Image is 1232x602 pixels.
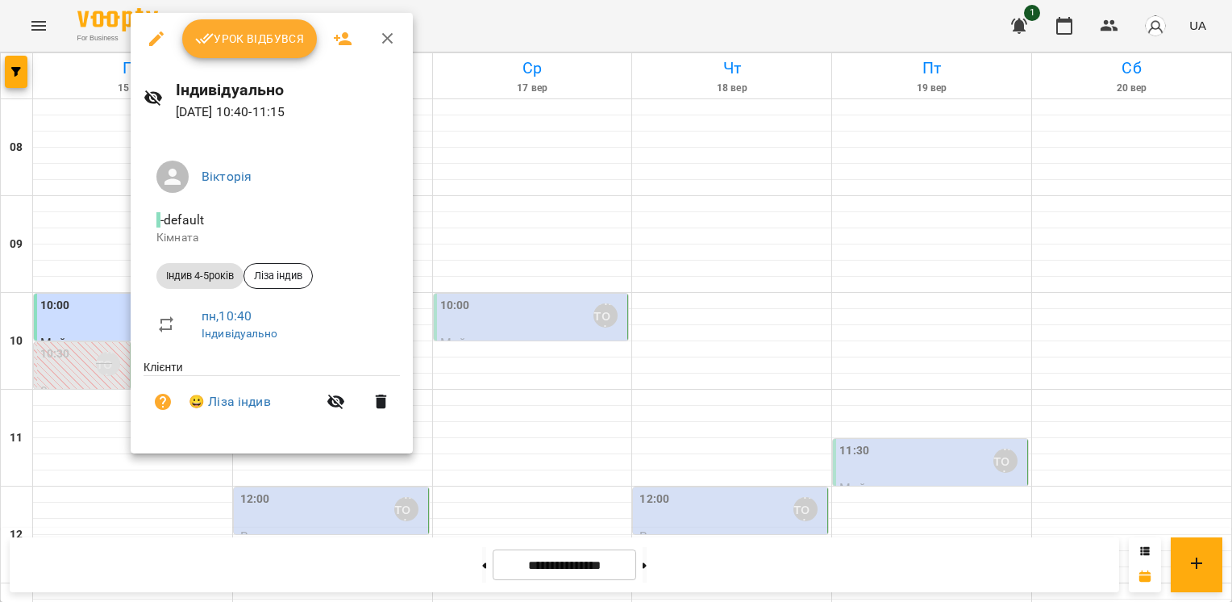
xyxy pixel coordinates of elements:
[202,169,252,184] a: Вікторія
[144,359,400,434] ul: Клієнти
[156,269,243,283] span: Індив 4-5років
[189,392,271,412] a: 😀 Ліза індив
[202,308,252,324] a: пн , 10:40
[156,230,387,246] p: Кімната
[176,102,401,122] p: [DATE] 10:40 - 11:15
[182,19,318,58] button: Урок відбувся
[243,263,313,289] div: Ліза індив
[202,327,277,340] a: Індивідуально
[195,29,305,48] span: Урок відбувся
[156,212,207,228] span: - default
[244,269,312,283] span: Ліза індив
[176,77,401,102] h6: Індивідуально
[144,383,182,421] button: Візит ще не сплачено. Додати оплату?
